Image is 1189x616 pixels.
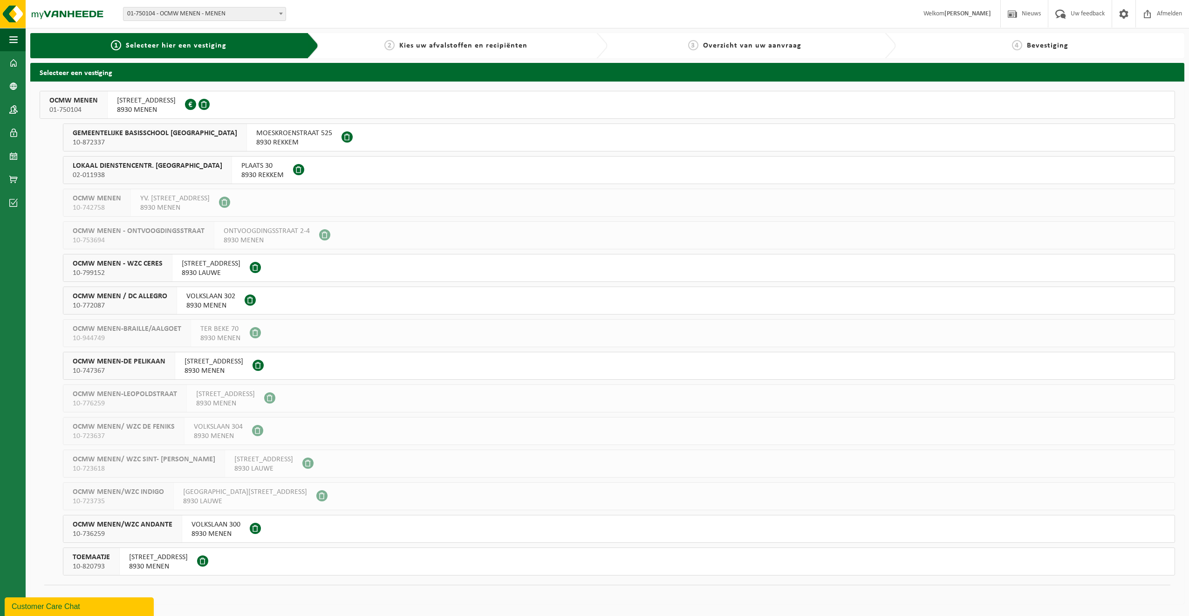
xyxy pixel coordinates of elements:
[944,10,991,17] strong: [PERSON_NAME]
[117,105,176,115] span: 8930 MENEN
[49,96,98,105] span: OCMW MENEN
[73,464,215,473] span: 10-723618
[234,464,293,473] span: 8930 LAUWE
[224,236,310,245] span: 8930 MENEN
[63,123,1175,151] button: GEMEENTELIJKE BASISSCHOOL [GEOGRAPHIC_DATA] 10-872337 MOESKROENSTRAAT 5258930 REKKEM
[224,226,310,236] span: ONTVOOGDINGSSTRAAT 2-4
[183,497,307,506] span: 8930 LAUWE
[73,171,222,180] span: 02-011938
[183,487,307,497] span: [GEOGRAPHIC_DATA][STREET_ADDRESS]
[194,422,243,431] span: VOLKSLAAN 304
[126,42,226,49] span: Selecteer hier een vestiging
[73,455,215,464] span: OCMW MENEN/ WZC SINT- [PERSON_NAME]
[73,497,164,506] span: 10-723735
[73,422,175,431] span: OCMW MENEN/ WZC DE FENIKS
[111,40,121,50] span: 1
[73,194,121,203] span: OCMW MENEN
[73,268,163,278] span: 10-799152
[73,292,167,301] span: OCMW MENEN / DC ALLEGRO
[73,529,172,539] span: 10-736259
[123,7,286,21] span: 01-750104 - OCMW MENEN - MENEN
[73,390,177,399] span: OCMW MENEN-LEOPOLDSTRAAT
[688,40,698,50] span: 3
[73,301,167,310] span: 10-772087
[241,171,284,180] span: 8930 REKKEM
[73,520,172,529] span: OCMW MENEN/WZC ANDANTE
[191,529,240,539] span: 8930 MENEN
[73,431,175,441] span: 10-723637
[123,7,286,21] span: 01-750104 - OCMW MENEN - MENEN
[182,268,240,278] span: 8930 LAUWE
[399,42,527,49] span: Kies uw afvalstoffen en recipiënten
[241,161,284,171] span: PLAATS 30
[194,431,243,441] span: 8930 MENEN
[140,203,210,212] span: 8930 MENEN
[73,399,177,408] span: 10-776259
[63,156,1175,184] button: LOKAAL DIENSTENCENTR. [GEOGRAPHIC_DATA] 02-011938 PLAATS 308930 REKKEM
[73,357,165,366] span: OCMW MENEN-DE PELIKAAN
[73,259,163,268] span: OCMW MENEN - WZC CERES
[73,334,181,343] span: 10-944749
[73,236,205,245] span: 10-753694
[1027,42,1068,49] span: Bevestiging
[1012,40,1022,50] span: 4
[196,390,255,399] span: [STREET_ADDRESS]
[73,487,164,497] span: OCMW MENEN/WZC INDIGO
[73,226,205,236] span: OCMW MENEN - ONTVOOGDINGSSTRAAT
[191,520,240,529] span: VOLKSLAAN 300
[63,287,1175,315] button: OCMW MENEN / DC ALLEGRO 10-772087 VOLKSLAAN 3028930 MENEN
[63,548,1175,575] button: TOEMAATJE 10-820793 [STREET_ADDRESS]8930 MENEN
[140,194,210,203] span: YV. [STREET_ADDRESS]
[73,324,181,334] span: OCMW MENEN-BRAILLE/AALGOET
[182,259,240,268] span: [STREET_ADDRESS]
[234,455,293,464] span: [STREET_ADDRESS]
[196,399,255,408] span: 8930 MENEN
[73,553,110,562] span: TOEMAATJE
[256,129,332,138] span: MOESKROENSTRAAT 525
[73,129,237,138] span: GEMEENTELIJKE BASISSCHOOL [GEOGRAPHIC_DATA]
[184,357,243,366] span: [STREET_ADDRESS]
[384,40,395,50] span: 2
[63,352,1175,380] button: OCMW MENEN-DE PELIKAAN 10-747367 [STREET_ADDRESS]8930 MENEN
[703,42,801,49] span: Overzicht van uw aanvraag
[129,562,188,571] span: 8930 MENEN
[40,91,1175,119] button: OCMW MENEN 01-750104 [STREET_ADDRESS]8930 MENEN
[63,515,1175,543] button: OCMW MENEN/WZC ANDANTE 10-736259 VOLKSLAAN 3008930 MENEN
[73,366,165,376] span: 10-747367
[73,138,237,147] span: 10-872337
[30,63,1184,81] h2: Selecteer een vestiging
[49,105,98,115] span: 01-750104
[200,334,240,343] span: 8930 MENEN
[200,324,240,334] span: TER BEKE 70
[186,292,235,301] span: VOLKSLAAN 302
[129,553,188,562] span: [STREET_ADDRESS]
[63,254,1175,282] button: OCMW MENEN - WZC CERES 10-799152 [STREET_ADDRESS]8930 LAUWE
[73,161,222,171] span: LOKAAL DIENSTENCENTR. [GEOGRAPHIC_DATA]
[256,138,332,147] span: 8930 REKKEM
[73,203,121,212] span: 10-742758
[186,301,235,310] span: 8930 MENEN
[73,562,110,571] span: 10-820793
[5,595,156,616] iframe: chat widget
[184,366,243,376] span: 8930 MENEN
[117,96,176,105] span: [STREET_ADDRESS]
